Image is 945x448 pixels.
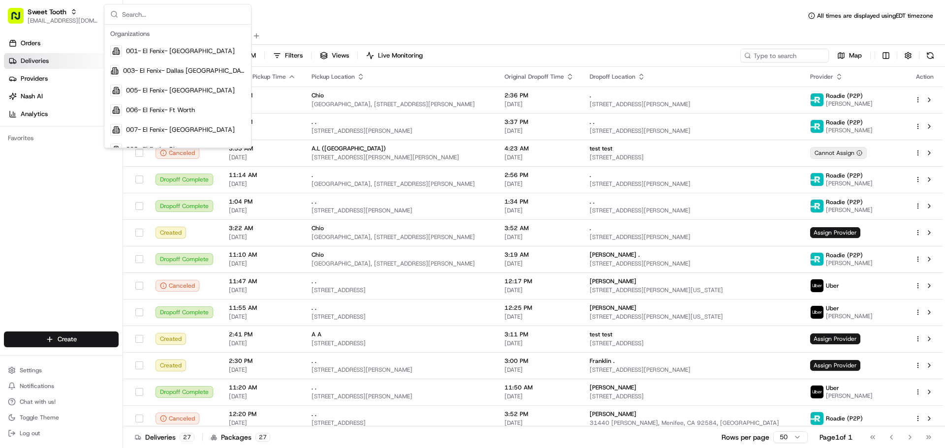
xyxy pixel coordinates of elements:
span: Views [332,51,349,60]
span: [STREET_ADDRESS][PERSON_NAME][PERSON_NAME] [312,153,489,161]
span: [PERSON_NAME] [590,410,636,418]
span: 11:50 AM [504,384,574,391]
span: 11:55 AM [229,304,296,312]
span: 11:14 AM [229,171,296,179]
span: Dropoff Location [590,73,635,81]
span: 12:17 PM [504,277,574,285]
span: 005- El Fenix- [GEOGRAPHIC_DATA] [126,86,235,95]
div: Suggestions [104,25,251,148]
button: Canceled [156,413,199,424]
span: [DATE] [229,180,296,188]
span: [DATE] [229,233,296,241]
span: [DATE] [229,286,296,294]
span: [STREET_ADDRESS] [312,286,489,294]
span: Uber [826,384,839,392]
button: Map [833,49,866,62]
span: . . [312,384,316,391]
img: roadie-logo-v2.jpg [811,412,823,425]
span: 1:34 PM [504,198,574,206]
span: [STREET_ADDRESS][PERSON_NAME] [590,260,795,268]
button: [EMAIL_ADDRESS][DOMAIN_NAME] [28,17,98,25]
span: Franklin . [590,357,615,365]
span: Provider [810,73,833,81]
span: [STREET_ADDRESS][PERSON_NAME] [312,127,489,135]
span: [PERSON_NAME] [590,304,636,312]
button: Canceled [156,280,199,292]
span: 11:10 AM [229,251,296,259]
span: Assign Provider [810,227,860,238]
img: uber-new-logo.jpeg [811,306,823,319]
span: Analytics [21,110,48,119]
span: 3:52 PM [504,410,574,418]
button: Log out [4,426,119,440]
img: roadie-logo-v2.jpg [811,200,823,212]
span: [DATE] [504,366,574,374]
div: Deliveries [135,432,194,442]
button: Chat with us! [4,395,119,409]
span: Toggle Theme [20,414,59,421]
span: [DATE] [229,392,296,400]
span: [PERSON_NAME] [826,392,873,400]
span: Chat with us! [20,398,56,406]
span: Roadie (P2P) [826,172,863,179]
span: [DATE] [504,127,574,135]
span: . . [590,118,595,126]
span: Roadie (P2P) [826,92,863,100]
span: Assign Provider [810,333,860,344]
span: 3:22 AM [229,224,296,232]
span: 007- El Fenix- [GEOGRAPHIC_DATA] [126,125,235,134]
span: [STREET_ADDRESS][PERSON_NAME] [312,207,489,214]
span: [PERSON_NAME] [590,277,636,285]
button: Sweet Tooth [28,7,66,17]
div: Cannot Assign [810,147,867,159]
span: [STREET_ADDRESS][PERSON_NAME] [312,392,489,400]
span: [PERSON_NAME] [590,384,636,391]
span: Pickup Location [312,73,355,81]
span: . . [312,357,316,365]
span: [STREET_ADDRESS][PERSON_NAME] [590,127,795,135]
span: [GEOGRAPHIC_DATA], [STREET_ADDRESS][PERSON_NAME] [312,233,489,241]
div: Packages [211,432,270,442]
span: [DATE] [504,260,574,268]
span: Create [58,335,77,344]
span: [DATE] [229,366,296,374]
span: . . [312,198,316,206]
span: Live Monitoring [378,51,423,60]
span: [DATE] [504,100,574,108]
span: Uber [826,304,839,312]
span: [DATE] [229,100,296,108]
span: . . [312,304,316,312]
span: Roadie (P2P) [826,415,863,422]
span: [PERSON_NAME] . [590,251,640,259]
button: Views [315,49,353,62]
span: [DATE] [504,153,574,161]
span: Assign Provider [810,360,860,371]
span: 3:52 AM [504,224,574,232]
span: [PERSON_NAME] [826,126,873,134]
span: [DATE] [504,180,574,188]
span: [DATE] [229,153,296,161]
span: [DATE] [229,207,296,214]
span: 1:04 PM [229,198,296,206]
span: 3:53 AM [229,145,296,152]
span: [STREET_ADDRESS][PERSON_NAME][US_STATE] [590,313,795,321]
button: Sweet Tooth[EMAIL_ADDRESS][DOMAIN_NAME] [4,4,102,28]
img: uber-new-logo.jpeg [811,279,823,292]
span: Roadie (P2P) [826,251,863,259]
span: Uber [826,282,839,290]
span: 008- El Fenix- Plano [126,145,185,154]
div: Page 1 of 1 [819,432,852,442]
span: [GEOGRAPHIC_DATA], [STREET_ADDRESS][PERSON_NAME] [312,180,489,188]
span: . . [312,410,316,418]
button: Canceled [156,147,199,159]
span: . . [590,198,595,206]
span: [STREET_ADDRESS][PERSON_NAME][US_STATE] [590,286,795,294]
span: [DATE] [504,339,574,347]
span: . [590,224,591,232]
span: 31440 [PERSON_NAME], Menifee, CA 92584, [GEOGRAPHIC_DATA] [590,419,795,427]
button: Toggle Theme [4,411,119,424]
span: [PERSON_NAME] [826,100,873,108]
span: Original Pickup Time [229,73,286,81]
